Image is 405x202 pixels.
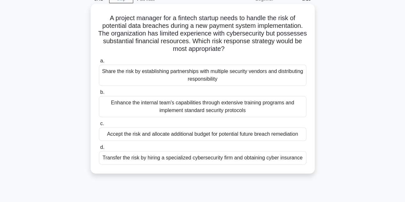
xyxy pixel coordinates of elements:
[99,127,306,141] div: Accept the risk and allocate additional budget for potential future breach remediation
[100,89,104,95] span: b.
[100,58,104,63] span: a.
[100,121,104,126] span: c.
[98,14,307,53] h5: A project manager for a fintech startup needs to handle the risk of potential data breaches durin...
[99,151,306,165] div: Transfer the risk by hiring a specialized cybersecurity firm and obtaining cyber insurance
[99,65,306,86] div: Share the risk by establishing partnerships with multiple security vendors and distributing respo...
[100,144,104,150] span: d.
[99,96,306,117] div: Enhance the internal team's capabilities through extensive training programs and implement standa...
